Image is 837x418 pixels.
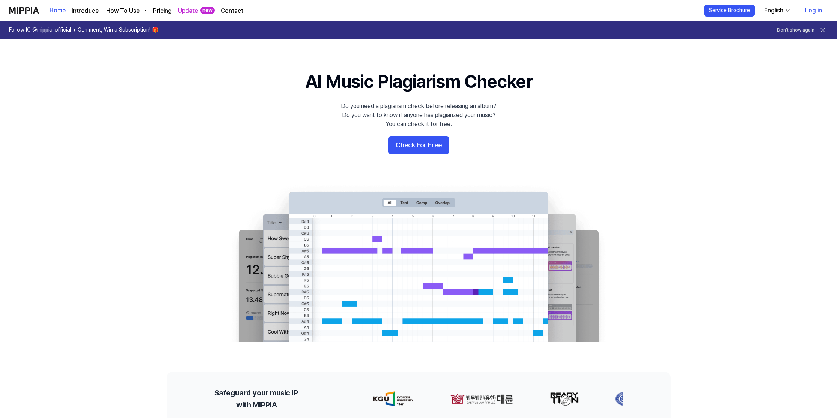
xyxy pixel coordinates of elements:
button: How To Use [105,6,147,15]
div: How To Use [105,6,141,15]
a: Update [178,6,198,15]
div: Do you need a plagiarism check before releasing an album? Do you want to know if anyone has plagi... [341,102,496,129]
a: Home [49,0,66,21]
img: main Image [223,184,613,342]
button: Service Brochure [704,5,754,17]
img: partner-logo-3 [586,391,610,406]
h2: Safeguard your music IP with MIPPIA [214,387,298,411]
button: Don't show again [777,27,814,33]
div: English [763,6,785,15]
button: English [758,3,795,18]
a: Introduce [72,6,99,15]
a: Contact [221,6,243,15]
img: partner-logo-0 [345,391,385,406]
img: partner-logo-2 [521,391,550,406]
div: new [200,7,215,14]
h1: AI Music Plagiarism Checker [305,69,532,94]
a: Pricing [153,6,172,15]
h1: Follow IG @mippia_official + Comment, Win a Subscription! 🎁 [9,26,158,34]
button: Check For Free [388,136,449,154]
img: partner-logo-1 [421,391,485,406]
